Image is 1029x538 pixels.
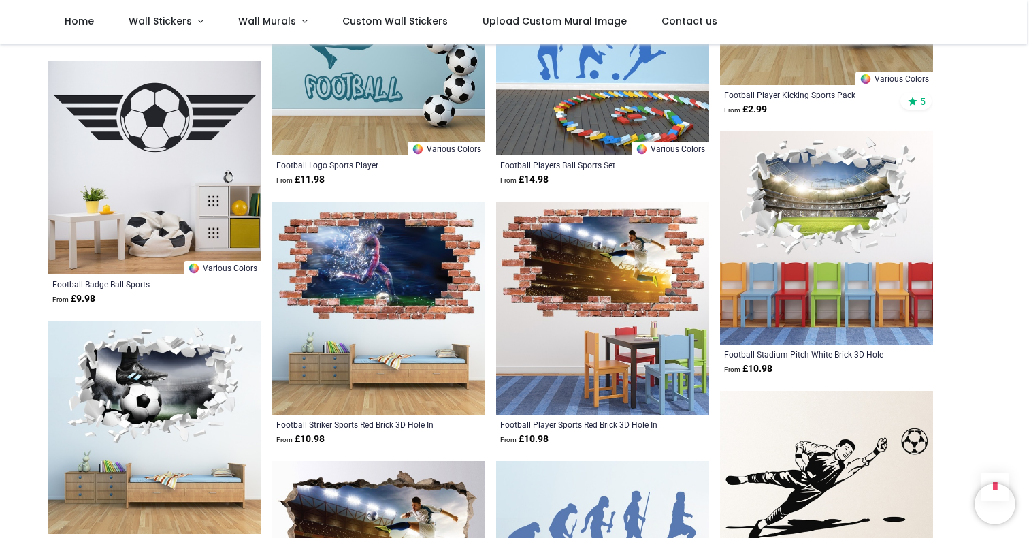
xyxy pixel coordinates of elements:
[500,432,549,446] strong: £ 10.98
[48,321,261,534] img: Football Boot & Ball White Brick 3D Hole In The Wall Sticker
[188,262,200,274] img: Color Wheel
[129,14,192,28] span: Wall Stickers
[720,131,933,345] img: Football Stadium Pitch White Brick 3D Hole In The Wall Sticker
[276,432,325,446] strong: £ 10.98
[52,279,216,289] a: Football Badge Ball Sports
[65,14,94,28] span: Home
[724,362,772,376] strong: £ 10.98
[920,95,926,108] span: 5
[483,14,627,28] span: Upload Custom Mural Image
[184,261,261,274] a: Various Colors
[855,72,933,85] a: Various Colors
[500,173,549,187] strong: £ 14.98
[48,61,261,274] img: Football Badge Ball Sports Wall Sticker
[276,436,293,443] span: From
[724,366,740,373] span: From
[52,292,95,306] strong: £ 9.98
[724,349,888,360] a: Football Stadium Pitch White Brick 3D Hole In The
[724,89,888,100] a: Football Player Kicking Sports Pack
[276,176,293,184] span: From
[724,106,740,114] span: From
[975,484,1015,524] iframe: Brevo live chat
[632,142,709,155] a: Various Colors
[276,173,325,187] strong: £ 11.98
[272,202,485,415] img: Football Striker Sports Red Brick 3D Hole In The Wall Sticker
[238,14,296,28] span: Wall Murals
[276,159,440,170] a: Football Logo Sports Player
[342,14,448,28] span: Custom Wall Stickers
[412,143,424,155] img: Color Wheel
[52,296,69,303] span: From
[500,436,517,443] span: From
[276,419,440,430] a: Football Striker Sports Red Brick 3D Hole In The
[500,159,664,170] a: Football Players Ball Sports Set
[860,73,872,85] img: Color Wheel
[636,143,648,155] img: Color Wheel
[500,419,664,430] a: Football Player Sports Red Brick 3D Hole In The
[408,142,485,155] a: Various Colors
[724,103,767,116] strong: £ 2.99
[661,14,717,28] span: Contact us
[500,176,517,184] span: From
[496,202,709,415] img: Football Player Sports Red Brick 3D Hole In The Wall Sticker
